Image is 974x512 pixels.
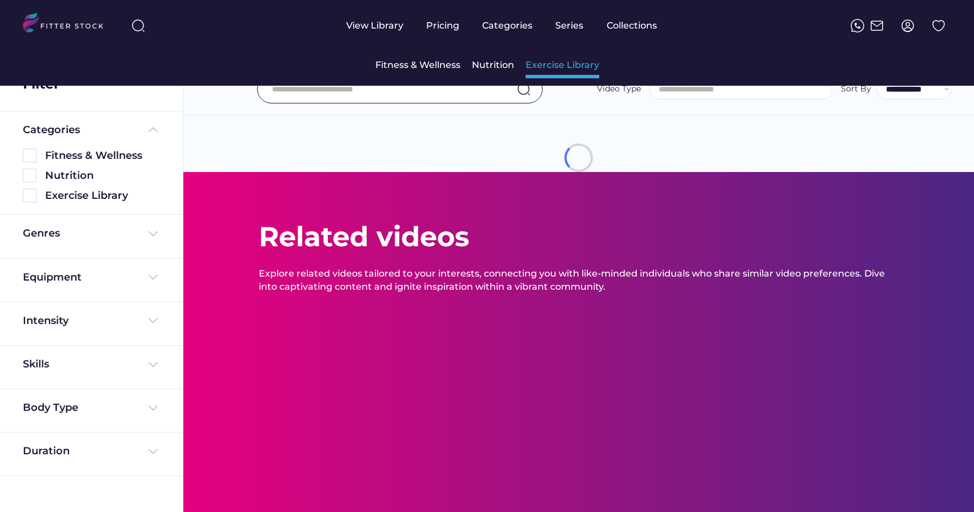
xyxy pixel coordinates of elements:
div: Series [555,19,584,32]
div: Sort By [841,83,871,95]
img: Frame%2051.svg [870,19,884,33]
div: Collections [607,19,657,32]
img: Frame%20%284%29.svg [146,401,160,415]
div: Exercise Library [45,189,160,203]
div: Intensity [23,314,69,328]
div: Pricing [426,19,459,32]
img: LOGO.svg [23,13,113,36]
div: Fitness & Wellness [375,59,460,71]
img: Group%201000002324%20%282%29.svg [932,19,945,33]
div: Exercise Library [526,59,599,71]
div: Nutrition [472,59,514,71]
div: Duration [23,444,70,458]
img: Frame%20%284%29.svg [146,270,160,284]
div: Video Type [597,83,641,95]
div: Explore related videos tailored to your interests, connecting you with like-minded individuals wh... [259,267,899,293]
img: Rectangle%205126.svg [23,169,37,182]
div: Skills [23,357,51,371]
div: Body Type [23,401,78,415]
div: Categories [482,19,532,32]
div: Related videos [259,218,469,256]
div: Genres [23,226,60,241]
img: search-normal%203.svg [131,19,145,33]
img: Rectangle%205126.svg [23,149,37,162]
img: search-normal.svg [517,82,531,96]
div: fvck [482,6,497,17]
img: Frame%20%284%29.svg [146,227,160,241]
div: Fitness & Wellness [45,149,160,163]
img: Frame%20%285%29.svg [146,123,160,137]
div: View Library [346,19,403,32]
div: Equipment [23,270,82,285]
img: Frame%20%284%29.svg [146,314,160,327]
img: Rectangle%205126.svg [23,189,37,202]
div: Categories [23,123,80,137]
div: Nutrition [45,169,160,183]
img: meteor-icons_whatsapp%20%281%29.svg [851,19,864,33]
img: Frame%20%284%29.svg [146,358,160,371]
img: Frame%20%284%29.svg [146,445,160,458]
img: profile-circle.svg [901,19,915,33]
